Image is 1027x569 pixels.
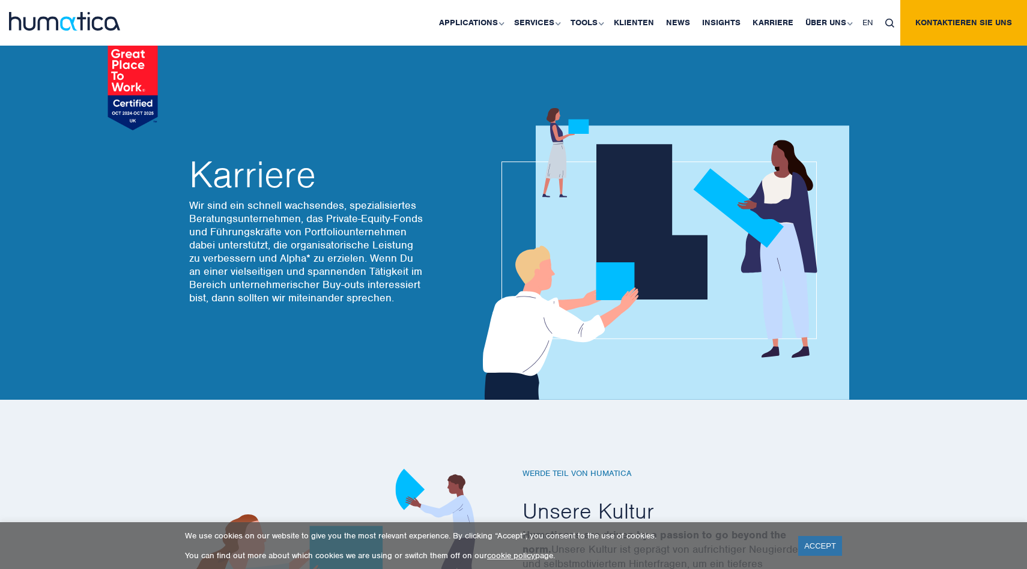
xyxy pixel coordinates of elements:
h2: Unsere Kultur [523,497,847,525]
p: Wir sind ein schnell wachsendes, spezialisiertes Beratungsunternehmen, das Private-Equity-Fonds u... [189,199,423,304]
a: cookie policy [487,550,535,561]
img: about_banner1 [471,108,849,400]
h6: Werde Teil von Humatica [523,469,847,479]
h2: Karriere [189,157,423,193]
img: search_icon [885,19,894,28]
span: EN [862,17,873,28]
p: We use cookies on our website to give you the most relevant experience. By clicking “Accept”, you... [185,531,783,541]
img: logo [9,12,120,31]
a: ACCEPT [798,536,842,556]
p: You can find out more about which cookies we are using or switch them off on our page. [185,550,783,561]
